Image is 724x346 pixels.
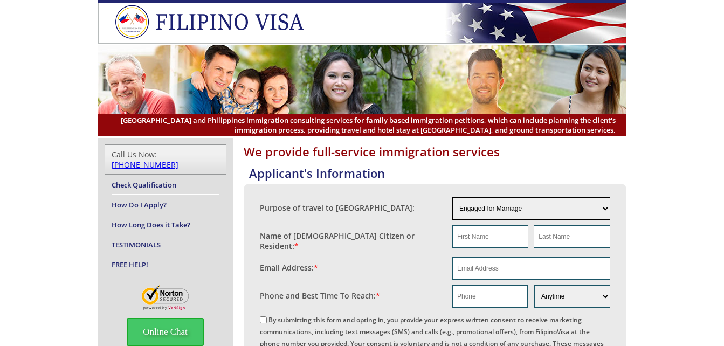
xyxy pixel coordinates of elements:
label: Name of [DEMOGRAPHIC_DATA] Citizen or Resident: [260,231,442,251]
a: TESTIMONIALS [112,240,161,250]
input: Phone [452,285,528,308]
h4: Applicant's Information [249,165,626,181]
a: Check Qualification [112,180,176,190]
select: Phone and Best Reach Time are required. [534,285,610,308]
input: By submitting this form and opting in, you provide your express written consent to receive market... [260,316,267,323]
label: Purpose of travel to [GEOGRAPHIC_DATA]: [260,203,415,213]
label: Phone and Best Time To Reach: [260,290,380,301]
span: [GEOGRAPHIC_DATA] and Philippines immigration consulting services for family based immigration pe... [109,115,616,135]
input: First Name [452,225,528,248]
a: [PHONE_NUMBER] [112,160,178,170]
label: Email Address: [260,262,318,273]
input: Last Name [534,225,610,248]
a: FREE HELP! [112,260,148,269]
a: How Long Does it Take? [112,220,190,230]
div: Call Us Now: [112,149,219,170]
h1: We provide full-service immigration services [244,143,626,160]
a: How Do I Apply? [112,200,167,210]
span: Online Chat [127,318,204,346]
input: Email Address [452,257,610,280]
